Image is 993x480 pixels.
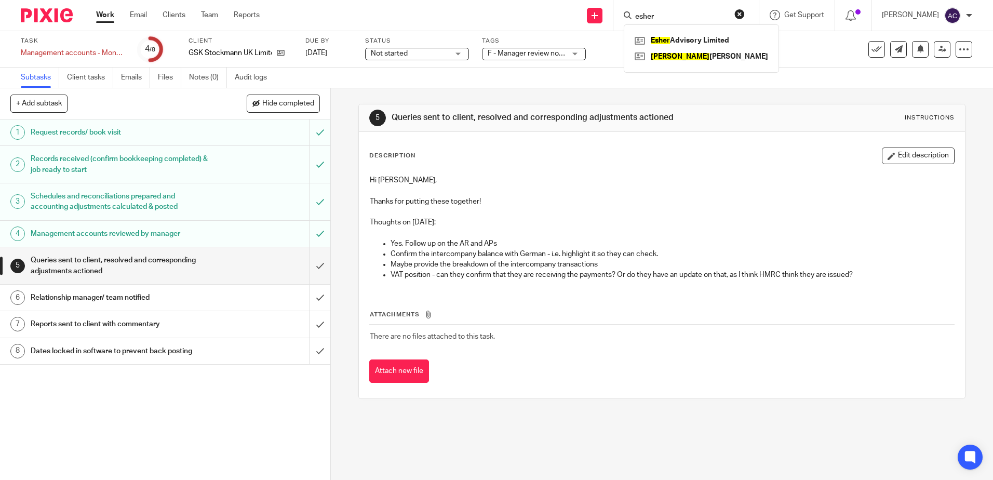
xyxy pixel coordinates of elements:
[158,68,181,88] a: Files
[905,114,955,122] div: Instructions
[247,95,320,112] button: Hide completed
[145,43,155,55] div: 4
[391,259,954,270] p: Maybe provide the breakdown of the intercompany transactions
[67,68,113,88] a: Client tasks
[369,110,386,126] div: 5
[21,48,125,58] div: Management accounts - Monthly
[369,359,429,383] button: Attach new file
[944,7,961,24] img: svg%3E
[10,344,25,358] div: 8
[482,37,586,45] label: Tags
[31,189,209,215] h1: Schedules and reconciliations prepared and accounting adjustments calculated & posted
[370,333,495,340] span: There are no files attached to this task.
[130,10,147,20] a: Email
[262,100,314,108] span: Hide completed
[189,37,292,45] label: Client
[21,68,59,88] a: Subtasks
[10,290,25,305] div: 6
[31,252,209,279] h1: Queries sent to client, resolved and corresponding adjustments actioned
[96,10,114,20] a: Work
[305,37,352,45] label: Due by
[369,152,415,160] p: Description
[488,50,618,57] span: F - Manager review notes to be actioned
[10,259,25,273] div: 5
[21,37,125,45] label: Task
[370,217,954,228] p: Thoughts on [DATE]:
[31,316,209,332] h1: Reports sent to client with commentary
[31,343,209,359] h1: Dates locked in software to prevent back posting
[370,312,420,317] span: Attachments
[734,9,745,19] button: Clear
[370,196,954,207] p: Thanks for putting these together!
[21,8,73,22] img: Pixie
[10,125,25,140] div: 1
[305,49,327,57] span: [DATE]
[365,37,469,45] label: Status
[163,10,185,20] a: Clients
[234,10,260,20] a: Reports
[784,11,824,19] span: Get Support
[121,68,150,88] a: Emails
[189,48,272,58] p: GSK Stockmann UK Limited
[391,270,954,280] p: VAT position - can they confirm that they are receiving the payments? Or do they have an update o...
[10,157,25,172] div: 2
[31,125,209,140] h1: Request records/ book visit
[882,148,955,164] button: Edit description
[371,50,408,57] span: Not started
[10,95,68,112] button: + Add subtask
[10,194,25,209] div: 3
[392,112,684,123] h1: Queries sent to client, resolved and corresponding adjustments actioned
[634,12,728,22] input: Search
[391,249,954,259] p: Confirm the intercompany balance with German - i.e. highlight it so they can check.
[882,10,939,20] p: [PERSON_NAME]
[31,226,209,242] h1: Management accounts reviewed by manager
[31,151,209,178] h1: Records received (confirm bookkeeping completed) & job ready to start
[189,68,227,88] a: Notes (0)
[10,226,25,241] div: 4
[201,10,218,20] a: Team
[370,175,954,185] p: Hi [PERSON_NAME],
[10,317,25,331] div: 7
[31,290,209,305] h1: Relationship manager/ team notified
[235,68,275,88] a: Audit logs
[391,238,954,249] p: Yes, Follow up on the AR and APs
[150,47,155,52] small: /8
